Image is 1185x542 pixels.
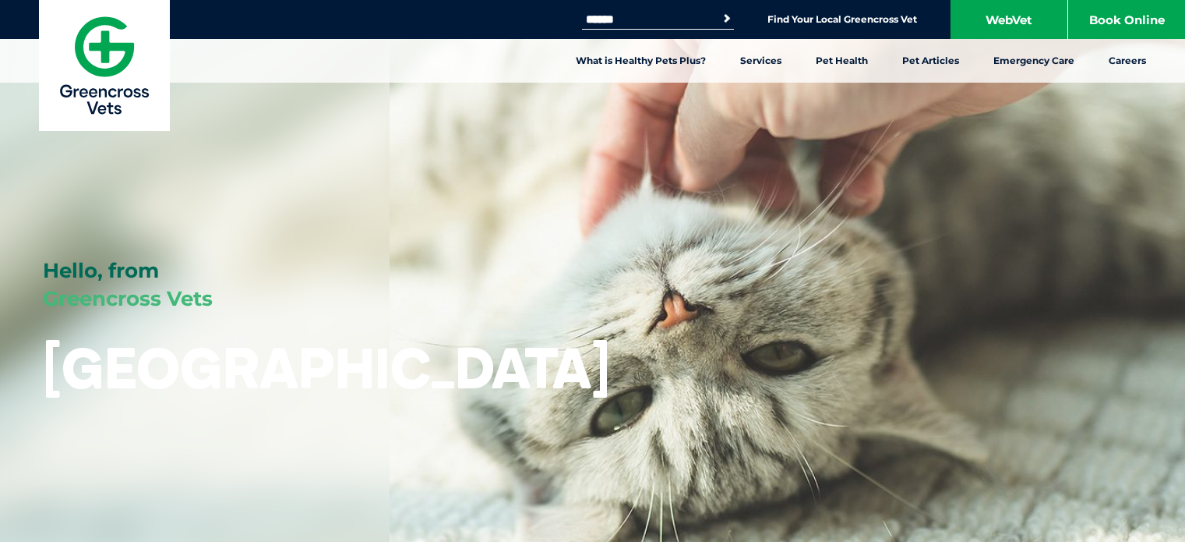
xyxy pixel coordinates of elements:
[43,337,610,399] h1: [GEOGRAPHIC_DATA]
[719,11,735,27] button: Search
[559,39,723,83] a: What is Healthy Pets Plus?
[976,39,1092,83] a: Emergency Care
[43,286,213,311] span: Greencross Vets
[799,39,885,83] a: Pet Health
[767,13,917,26] a: Find Your Local Greencross Vet
[885,39,976,83] a: Pet Articles
[43,258,159,283] span: Hello, from
[1092,39,1163,83] a: Careers
[723,39,799,83] a: Services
